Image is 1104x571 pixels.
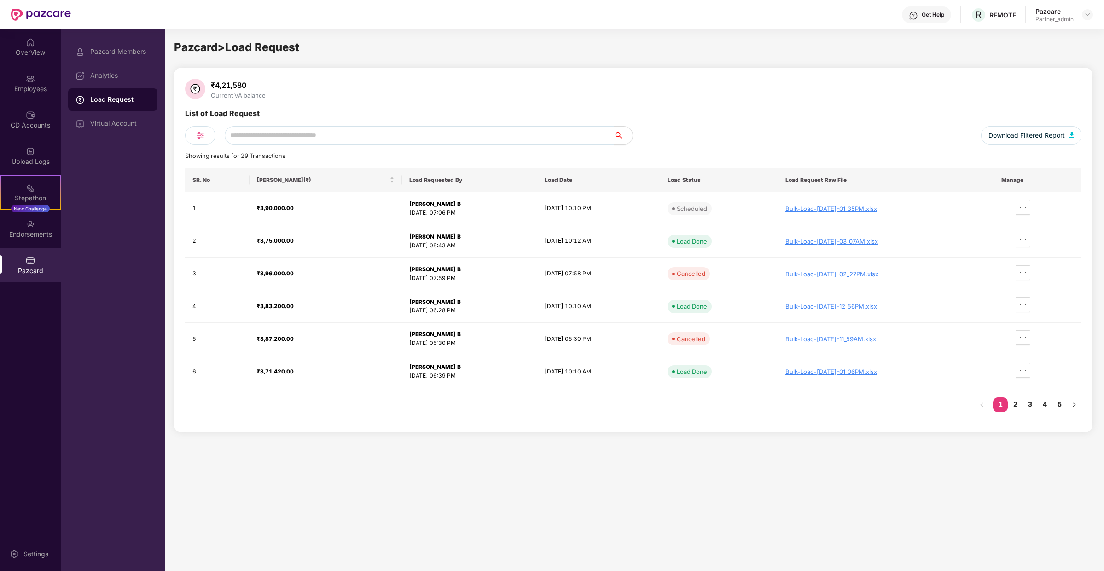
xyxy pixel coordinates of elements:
[1069,132,1074,138] img: svg+xml;base64,PHN2ZyB4bWxucz0iaHR0cDovL3d3dy53My5vcmcvMjAwMC9zdmciIHhtbG5zOnhsaW5rPSJodHRwOi8vd3...
[409,209,530,217] div: [DATE] 07:06 PM
[537,323,660,355] td: [DATE] 05:30 PM
[26,111,35,120] img: svg+xml;base64,PHN2ZyBpZD0iQ0RfQWNjb3VudHMiIGRhdGEtbmFtZT0iQ0QgQWNjb3VudHMiIHhtbG5zPSJodHRwOi8vd3...
[1,193,60,203] div: Stepathon
[677,269,705,278] div: Cancelled
[90,72,150,79] div: Analytics
[409,298,461,305] strong: [PERSON_NAME] B
[981,126,1081,145] button: Download Filtered Report
[1016,301,1030,309] span: ellipsis
[26,38,35,47] img: svg+xml;base64,PHN2ZyBpZD0iSG9tZSIgeG1sbnM9Imh0dHA6Ly93d3cudzMub3JnLzIwMDAvc3ZnIiB3aWR0aD0iMjAiIG...
[185,290,250,323] td: 4
[1016,265,1030,280] button: ellipsis
[185,355,250,388] td: 6
[409,266,461,273] strong: [PERSON_NAME] B
[26,147,35,156] img: svg+xml;base64,PHN2ZyBpZD0iVXBsb2FkX0xvZ3MiIGRhdGEtbmFtZT0iVXBsb2FkIExvZ3MiIHhtbG5zPSJodHRwOi8vd3...
[409,233,461,240] strong: [PERSON_NAME] B
[677,237,707,246] div: Load Done
[76,71,85,81] img: svg+xml;base64,PHN2ZyBpZD0iRGFzaGJvYXJkIiB4bWxucz0iaHR0cDovL3d3dy53My5vcmcvMjAwMC9zdmciIHdpZHRoPS...
[26,183,35,192] img: svg+xml;base64,PHN2ZyB4bWxucz0iaHR0cDovL3d3dy53My5vcmcvMjAwMC9zdmciIHdpZHRoPSIyMSIgaGVpZ2h0PSIyMC...
[785,238,987,245] div: Bulk-Load-[DATE]-03_07AM.xlsx
[76,95,85,105] img: svg+xml;base64,PHN2ZyBpZD0iTG9hZF9SZXF1ZXN0IiBkYXRhLW5hbWU9IkxvYWQgUmVxdWVzdCIgeG1sbnM9Imh0dHA6Ly...
[1071,402,1077,408] span: right
[26,220,35,229] img: svg+xml;base64,PHN2ZyBpZD0iRW5kb3JzZW1lbnRzIiB4bWxucz0iaHR0cDovL3d3dy53My5vcmcvMjAwMC9zdmciIHdpZH...
[1016,200,1030,215] button: ellipsis
[257,176,388,184] span: [PERSON_NAME](₹)
[778,168,994,192] th: Load Request Raw File
[537,355,660,388] td: [DATE] 10:10 AM
[785,335,987,343] div: Bulk-Load-[DATE]-11_59AM.xlsx
[1052,397,1067,412] li: 5
[90,120,150,127] div: Virtual Account
[1052,397,1067,411] a: 5
[90,95,150,104] div: Load Request
[185,225,250,258] td: 2
[677,367,707,376] div: Load Done
[185,152,285,159] span: Showing results for 29 Transactions
[409,241,530,250] div: [DATE] 08:43 AM
[409,372,530,380] div: [DATE] 06:39 PM
[409,339,530,348] div: [DATE] 05:30 PM
[975,397,989,412] button: left
[785,303,987,310] div: Bulk-Load-[DATE]-12_56PM.xlsx
[1016,236,1030,244] span: ellipsis
[537,192,660,225] td: [DATE] 10:10 PM
[209,92,267,99] div: Current VA balance
[1023,397,1037,411] a: 3
[994,168,1081,192] th: Manage
[993,397,1008,411] a: 1
[257,270,294,277] strong: ₹3,96,000.00
[785,205,987,212] div: Bulk-Load-[DATE]-01_35PM.xlsx
[1016,204,1030,211] span: ellipsis
[975,397,989,412] li: Previous Page
[257,237,294,244] strong: ₹3,75,000.00
[677,302,707,311] div: Load Done
[537,168,660,192] th: Load Date
[185,108,260,126] div: List of Load Request
[1035,16,1074,23] div: Partner_admin
[1016,297,1030,312] button: ellipsis
[1016,269,1030,276] span: ellipsis
[1016,233,1030,247] button: ellipsis
[257,335,294,342] strong: ₹3,87,200.00
[1037,397,1052,411] a: 4
[185,168,250,192] th: SR. No
[1084,11,1091,18] img: svg+xml;base64,PHN2ZyBpZD0iRHJvcGRvd24tMzJ4MzIiIHhtbG5zPSJodHRwOi8vd3d3LnczLm9yZy8yMDAwL3N2ZyIgd2...
[76,119,85,128] img: svg+xml;base64,PHN2ZyBpZD0iVmlydHVhbF9BY2NvdW50IiBkYXRhLW5hbWU9IlZpcnR1YWwgQWNjb3VudCIgeG1sbnM9Im...
[10,549,19,559] img: svg+xml;base64,PHN2ZyBpZD0iU2V0dGluZy0yMHgyMCIgeG1sbnM9Imh0dHA6Ly93d3cudzMub3JnLzIwMDAvc3ZnIiB3aW...
[1067,397,1081,412] li: Next Page
[677,204,707,213] div: Scheduled
[402,168,537,192] th: Load Requested By
[185,258,250,291] td: 3
[1008,397,1023,411] a: 2
[1016,363,1030,378] button: ellipsis
[660,168,778,192] th: Load Status
[614,132,633,139] span: search
[976,9,982,20] span: R
[537,225,660,258] td: [DATE] 10:12 AM
[909,11,918,20] img: svg+xml;base64,PHN2ZyBpZD0iSGVscC0zMngzMiIgeG1sbnM9Imh0dHA6Ly93d3cudzMub3JnLzIwMDAvc3ZnIiB3aWR0aD...
[26,256,35,265] img: svg+xml;base64,PHN2ZyBpZD0iUGF6Y2FyZCIgeG1sbnM9Imh0dHA6Ly93d3cudzMub3JnLzIwMDAvc3ZnIiB3aWR0aD0iMj...
[26,74,35,83] img: svg+xml;base64,PHN2ZyBpZD0iRW1wbG95ZWVzIiB4bWxucz0iaHR0cDovL3d3dy53My5vcmcvMjAwMC9zdmciIHdpZHRoPS...
[993,397,1008,412] li: 1
[257,303,294,309] strong: ₹3,83,200.00
[922,11,944,18] div: Get Help
[785,368,987,375] div: Bulk-Load-[DATE]-01_06PM.xlsx
[537,290,660,323] td: [DATE] 10:10 AM
[1016,330,1030,345] button: ellipsis
[90,48,150,55] div: Pazcard Members
[11,205,50,212] div: New Challenge
[11,9,71,21] img: New Pazcare Logo
[1067,397,1081,412] button: right
[1035,7,1074,16] div: Pazcare
[257,204,294,211] strong: ₹3,90,000.00
[1037,397,1052,412] li: 4
[409,363,461,370] strong: [PERSON_NAME] B
[409,274,530,283] div: [DATE] 07:59 PM
[1023,397,1037,412] li: 3
[1008,397,1023,412] li: 2
[174,41,299,54] span: Pazcard > Load Request
[785,270,987,278] div: Bulk-Load-[DATE]-02_27PM.xlsx
[614,126,633,145] button: search
[989,11,1016,19] div: REMOTE
[409,200,461,207] strong: [PERSON_NAME] B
